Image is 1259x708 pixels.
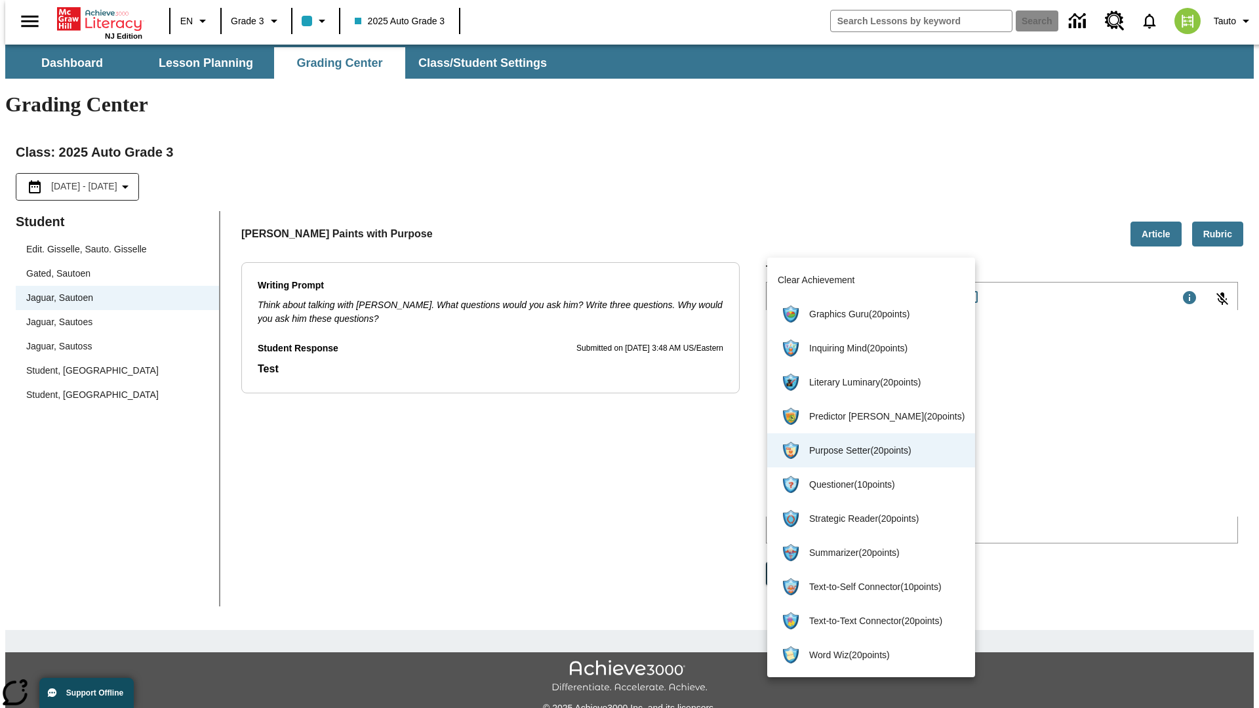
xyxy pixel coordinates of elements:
body: Type your response here. [5,10,191,22]
img: purposesetter.gif [783,442,799,459]
span: Questioner ( 10 points ) [809,478,965,492]
span: Graphics Guru ( 20 points ) [809,307,965,321]
img: summarizer.gif [783,544,799,561]
img: strategicreader.gif [783,510,799,527]
span: Purpose Setter ( 20 points ) [809,444,965,458]
span: Summarizer ( 20 points ) [809,546,965,560]
span: Word Wiz ( 20 points ) [809,648,965,662]
span: Literary Luminary ( 20 points ) [809,376,965,389]
img: questioner.gif [783,476,799,493]
span: Predictor [PERSON_NAME] ( 20 points ) [809,410,965,423]
span: Text-to-Self Connector ( 10 points ) [809,580,965,594]
span: Inquiring Mind ( 20 points ) [809,342,965,355]
img: literaryluminary.gif [783,374,799,391]
img: text2textconnector.gif [783,612,799,629]
img: wordwiz.gif [783,646,799,663]
img: predictorvictor.gif [783,408,799,425]
span: Strategic Reader ( 20 points ) [809,512,965,526]
ul: Purpose Setter [767,258,975,677]
img: graphicsguru.gif [783,305,799,323]
span: Clear Achievement [778,273,965,287]
img: text2selfconnector.gif [783,578,799,595]
img: inquiringmind.gif [783,340,799,357]
span: Text-to-Text Connector ( 20 points ) [809,614,965,628]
